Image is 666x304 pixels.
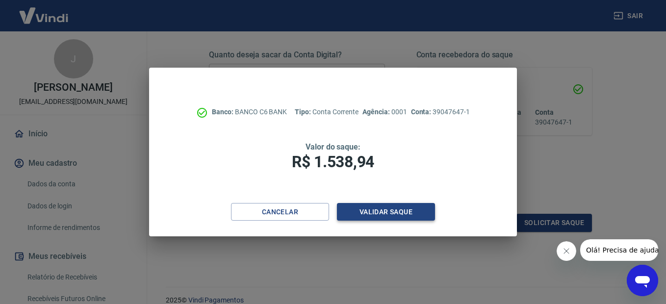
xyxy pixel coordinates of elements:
p: 39047647-1 [411,107,470,117]
span: Tipo: [295,108,312,116]
iframe: Botão para abrir a janela de mensagens [627,265,658,296]
span: Valor do saque: [306,142,360,152]
span: Olá! Precisa de ajuda? [6,7,82,15]
span: Agência: [362,108,391,116]
p: BANCO C6 BANK [212,107,287,117]
p: Conta Corrente [295,107,359,117]
span: Banco: [212,108,235,116]
button: Cancelar [231,203,329,221]
span: Conta: [411,108,433,116]
button: Validar saque [337,203,435,221]
span: R$ 1.538,94 [292,152,374,171]
iframe: Fechar mensagem [557,241,576,261]
iframe: Mensagem da empresa [580,239,658,261]
p: 0001 [362,107,407,117]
